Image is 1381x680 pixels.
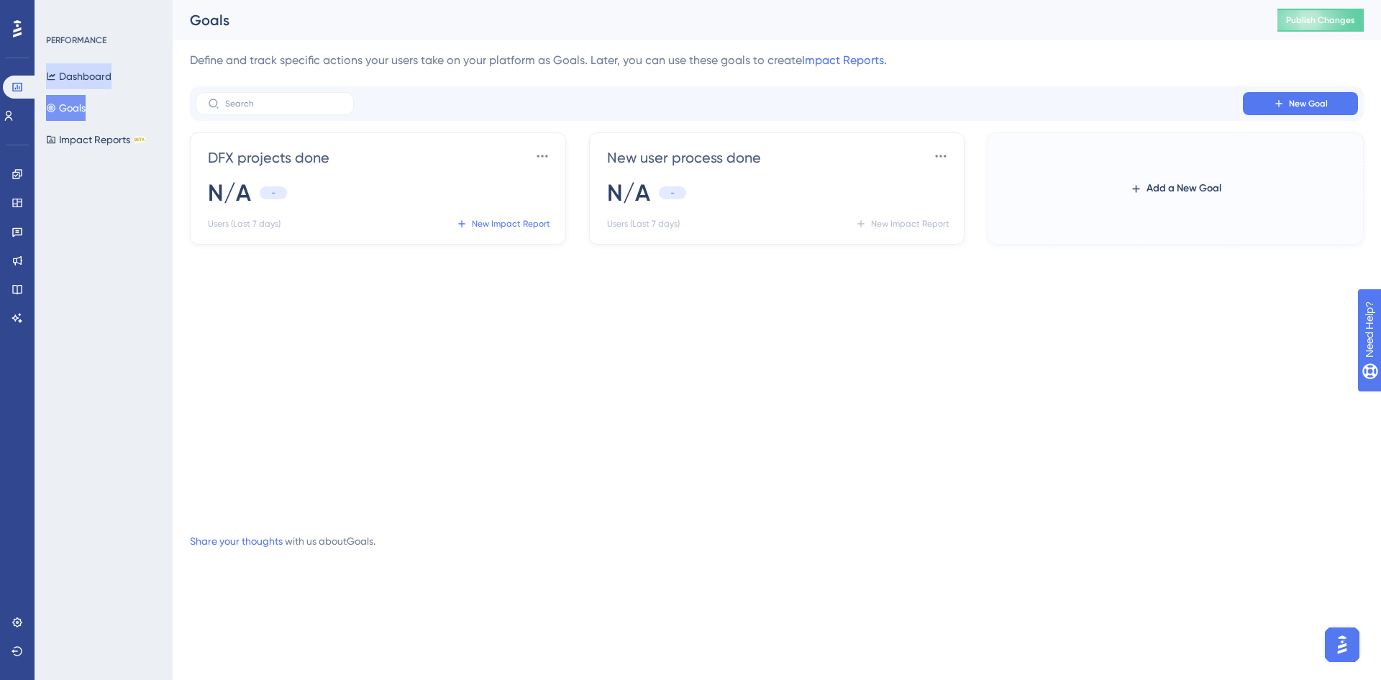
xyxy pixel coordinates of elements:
[1286,14,1355,26] span: Publish Changes
[46,35,106,46] div: PERFORMANCE
[46,95,86,121] button: Goals
[453,212,554,235] button: New Impact Report
[1321,623,1364,666] iframe: UserGuiding AI Assistant Launcher
[607,218,680,230] span: Users (Last 7 days)
[208,148,329,168] span: DFX projects done
[852,212,952,235] button: New Impact Report
[190,10,1241,30] div: Goals
[190,52,1364,69] div: Define and track specific actions your users take on your platform as Goals. Later, you can use t...
[1289,98,1328,109] span: New Goal
[1107,176,1244,201] button: Add a New Goal
[46,127,146,153] button: Impact ReportsBETA
[472,218,550,230] span: New Impact Report
[190,532,375,550] div: with us about Goals .
[271,187,275,199] span: -
[607,177,650,209] span: N/A
[133,136,146,143] div: BETA
[225,99,342,109] input: Search
[1243,92,1358,115] button: New Goal
[607,148,761,168] span: New user process done
[670,187,675,199] span: -
[208,177,251,209] span: N/A
[46,63,111,89] button: Dashboard
[34,4,90,21] span: Need Help?
[1277,9,1364,32] button: Publish Changes
[871,218,949,230] span: New Impact Report
[1147,180,1221,197] span: Add a New Goal
[802,53,887,67] a: Impact Reports.
[208,218,281,230] span: Users (Last 7 days)
[190,535,283,547] a: Share your thoughts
